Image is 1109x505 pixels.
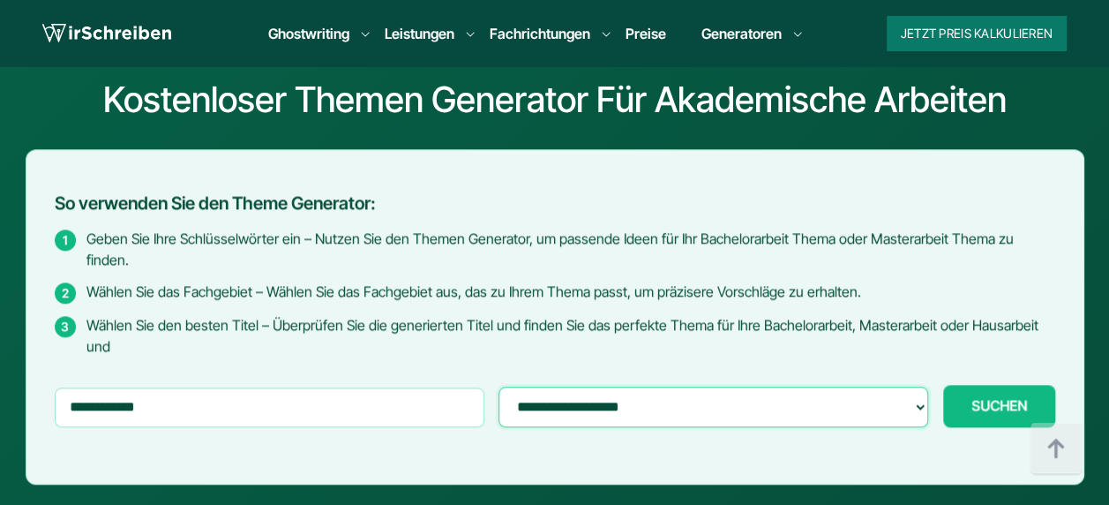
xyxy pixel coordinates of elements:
a: Generatoren [701,23,782,44]
span: 2 [55,283,76,304]
h2: So verwenden Sie den Theme Generator: [55,193,1055,214]
h1: Kostenloser Themen Generator für akademische Arbeiten [14,79,1095,121]
button: Jetzt Preis kalkulieren [887,16,1067,51]
a: Fachrichtungen [490,23,590,44]
span: 1 [55,230,76,251]
button: SUCHEN [943,385,1055,427]
li: Wählen Sie den besten Titel – Überprüfen Sie die generierten Titel und finden Sie das perfekte Th... [55,314,1055,357]
img: button top [1030,423,1083,476]
li: Geben Sie Ihre Schlüsselwörter ein – Nutzen Sie den Themen Generator, um passende Ideen für Ihr B... [55,228,1055,270]
span: SUCHEN [971,397,1027,413]
a: Leistungen [385,23,454,44]
img: logo wirschreiben [42,20,171,47]
li: Wählen Sie das Fachgebiet – Wählen Sie das Fachgebiet aus, das zu Ihrem Thema passt, um präzisere... [55,281,1055,304]
a: Ghostwriting [268,23,349,44]
a: Preise [626,25,666,42]
span: 3 [55,316,76,337]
